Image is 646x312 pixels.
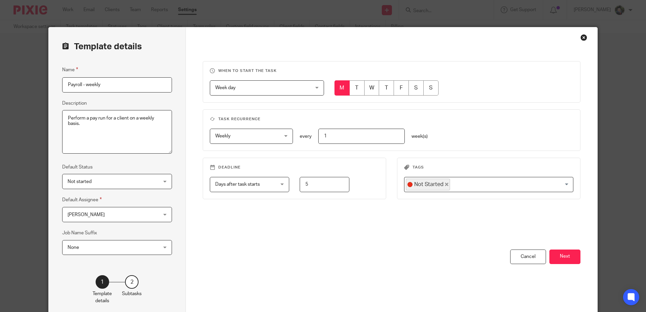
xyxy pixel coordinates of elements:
h3: Deadline [210,165,379,170]
div: Search for option [404,177,573,192]
span: Weekly [215,134,230,138]
p: Template details [93,290,112,304]
label: Default Status [62,164,93,171]
label: Description [62,100,87,107]
div: Close this dialog window [580,34,587,41]
span: Week day [215,85,235,90]
span: [PERSON_NAME] [68,212,105,217]
label: Default Assignee [62,196,102,204]
h3: When to start the task [210,68,573,74]
div: 1 [96,275,109,289]
span: Not Started [414,181,444,188]
p: Subtasks [122,290,142,297]
span: None [68,245,79,250]
button: Deselect Not Started [445,183,448,186]
h3: Task recurrence [210,116,573,122]
span: Days after task starts [215,182,260,187]
label: Job Name Suffix [62,230,97,236]
button: Next [549,250,580,264]
textarea: Perform a pay run for a client on a weekly basis. [62,110,172,154]
span: Not started [68,179,92,184]
div: 2 [125,275,139,289]
p: every [300,133,312,140]
h2: Template details [62,41,142,52]
h3: Tags [404,165,573,170]
input: Search for option [451,179,569,190]
span: week(s) [412,134,428,139]
div: Cancel [510,250,546,264]
label: Name [62,66,78,74]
